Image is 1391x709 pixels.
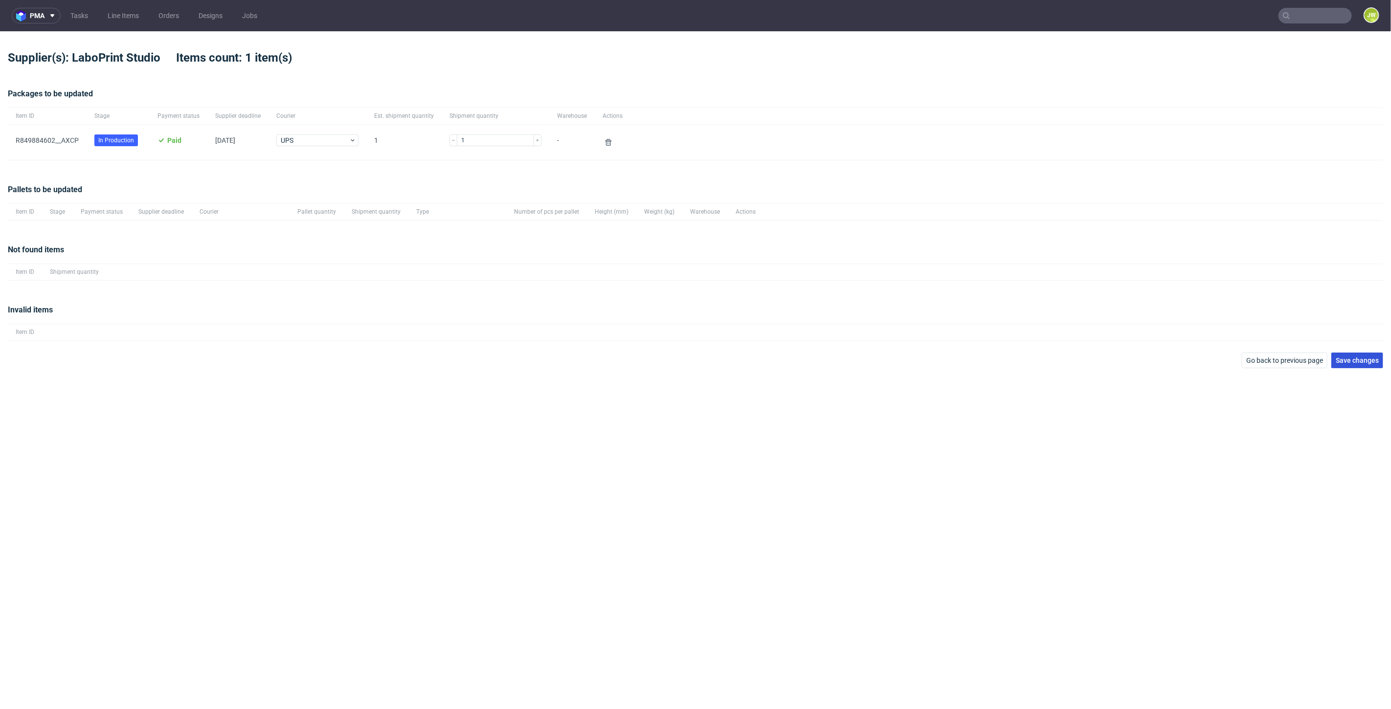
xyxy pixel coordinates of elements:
[352,208,401,216] span: Shipment quantity
[416,208,498,216] span: Type
[8,184,1383,203] div: Pallets to be updated
[16,208,34,216] span: Item ID
[276,112,359,120] span: Courier
[557,112,587,120] span: Warehouse
[690,208,720,216] span: Warehouse
[16,10,30,22] img: logo
[374,112,434,120] span: Est. shipment quantity
[297,208,336,216] span: Pallet quantity
[50,208,65,216] span: Stage
[138,208,184,216] span: Supplier deadline
[595,208,628,216] span: Height (mm)
[94,112,142,120] span: Stage
[16,328,34,336] span: Item ID
[557,136,587,148] span: -
[193,8,228,23] a: Designs
[1336,357,1379,364] span: Save changes
[1365,8,1378,22] figcaption: JW
[12,8,61,23] button: pma
[8,51,176,65] span: Supplier(s): LaboPrint Studio
[176,51,308,65] span: Items count: 1 item(s)
[153,8,185,23] a: Orders
[157,112,200,120] span: Payment status
[1242,353,1327,368] button: Go back to previous page
[167,136,181,144] span: Paid
[81,208,123,216] span: Payment status
[236,8,263,23] a: Jobs
[449,112,541,120] span: Shipment quantity
[50,268,99,276] span: Shipment quantity
[1331,353,1383,368] button: Save changes
[16,136,79,144] a: R849884602__AXCP
[374,136,434,148] span: 1
[16,268,34,276] span: Item ID
[200,208,282,216] span: Courier
[102,8,145,23] a: Line Items
[215,136,235,144] span: [DATE]
[8,304,1383,324] div: Invalid items
[98,136,134,145] span: In Production
[603,112,623,120] span: Actions
[514,208,579,216] span: Number of pcs per pallet
[736,208,756,216] span: Actions
[65,8,94,23] a: Tasks
[644,208,674,216] span: Weight (kg)
[8,244,1383,264] div: Not found items
[8,88,1383,108] div: Packages to be updated
[215,112,261,120] span: Supplier deadline
[1246,357,1323,364] span: Go back to previous page
[30,12,45,19] span: pma
[281,135,349,145] span: UPS
[16,112,79,120] span: Item ID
